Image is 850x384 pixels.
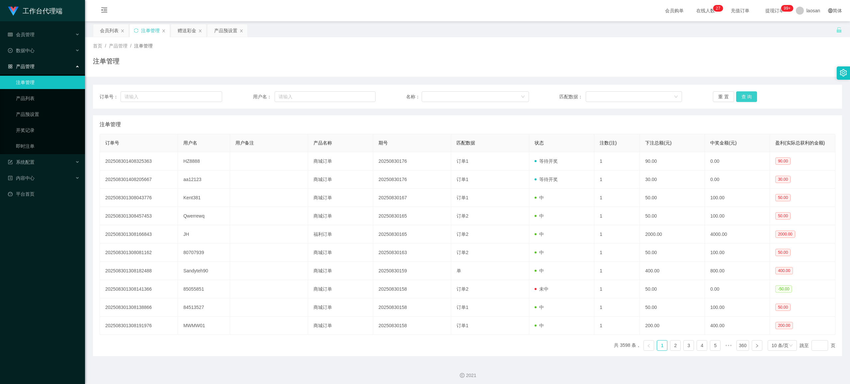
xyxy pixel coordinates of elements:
[8,32,13,37] i: 图标: table
[253,93,275,100] span: 用户名：
[100,207,178,225] td: 202508301308457453
[640,262,705,280] td: 400.00
[535,177,558,182] span: 等待开奖
[8,7,19,16] img: logo.9652507e.png
[308,317,373,335] td: 商城订单
[705,170,770,189] td: 0.00
[308,189,373,207] td: 商城订单
[178,207,230,225] td: Qwerrewq
[559,93,586,100] span: 匹配数据：
[373,225,451,243] td: 20250830165
[594,189,640,207] td: 1
[775,322,793,329] span: 200.00
[775,194,791,201] span: 50.00
[705,317,770,335] td: 400.00
[594,170,640,189] td: 1
[535,268,544,273] span: 中
[134,43,153,48] span: 注单管理
[308,262,373,280] td: 商城订单
[736,91,757,102] button: 查 询
[373,262,451,280] td: 20250830159
[8,8,62,13] a: 工作台代理端
[640,298,705,317] td: 50.00
[457,158,468,164] span: 订单1
[457,268,461,273] span: 单
[657,340,667,350] a: 1
[8,187,80,201] a: 图标: dashboard平台首页
[693,8,718,13] span: 在线人数
[640,243,705,262] td: 50.00
[16,92,80,105] a: 产品列表
[674,95,678,99] i: 图标: down
[178,225,230,243] td: JH
[594,207,640,225] td: 1
[460,373,465,378] i: 图标: copyright
[755,344,759,348] i: 图标: right
[535,140,544,145] span: 状态
[130,43,131,48] span: /
[594,298,640,317] td: 1
[373,207,451,225] td: 20250830165
[645,140,671,145] span: 下注总额(元)
[100,298,178,317] td: 202508301308138866
[535,158,558,164] span: 等待开奖
[178,298,230,317] td: 84513527
[535,323,544,328] span: 中
[737,340,748,350] a: 360
[828,8,833,13] i: 图标: global
[178,189,230,207] td: Kent381
[640,280,705,298] td: 50.00
[600,140,617,145] span: 注数(注)
[594,280,640,298] td: 1
[178,24,196,37] div: 赠送彩金
[373,189,451,207] td: 20250830167
[373,243,451,262] td: 20250830163
[457,177,468,182] span: 订单1
[640,317,705,335] td: 200.00
[594,317,640,335] td: 1
[705,189,770,207] td: 100.00
[705,262,770,280] td: 800.00
[406,93,421,100] span: 名称：
[457,323,468,328] span: 订单1
[713,91,734,102] button: 重 置
[308,170,373,189] td: 商城订单
[8,48,35,53] span: 数据中心
[379,140,388,145] span: 期号
[313,140,332,145] span: 产品名称
[457,250,468,255] span: 订单2
[373,298,451,317] td: 20250830158
[640,152,705,170] td: 90.00
[727,8,753,13] span: 充值订单
[457,286,468,292] span: 订单2
[775,304,791,311] span: 50.00
[239,29,243,33] i: 图标: close
[457,305,468,310] span: 订单1
[535,250,544,255] span: 中
[710,140,736,145] span: 中奖金额(元)
[521,95,525,99] i: 图标: down
[775,267,793,274] span: 400.00
[594,225,640,243] td: 1
[373,152,451,170] td: 20250830176
[713,5,723,12] sup: 27
[640,189,705,207] td: 50.00
[775,285,792,293] span: -50.00
[178,280,230,298] td: 85055851
[457,213,468,219] span: 订单2
[723,340,734,351] span: •••
[781,5,793,12] sup: 1024
[697,340,707,350] a: 4
[775,176,791,183] span: 30.00
[614,340,641,351] li: 共 3598 条，
[8,160,13,164] i: 图标: form
[457,195,468,200] span: 订单1
[670,340,680,350] a: 2
[178,317,230,335] td: MWMW01
[670,340,681,351] li: 2
[109,43,127,48] span: 产品管理
[594,243,640,262] td: 1
[8,159,35,165] span: 系统配置
[275,91,376,102] input: 请输入
[736,340,749,351] li: 360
